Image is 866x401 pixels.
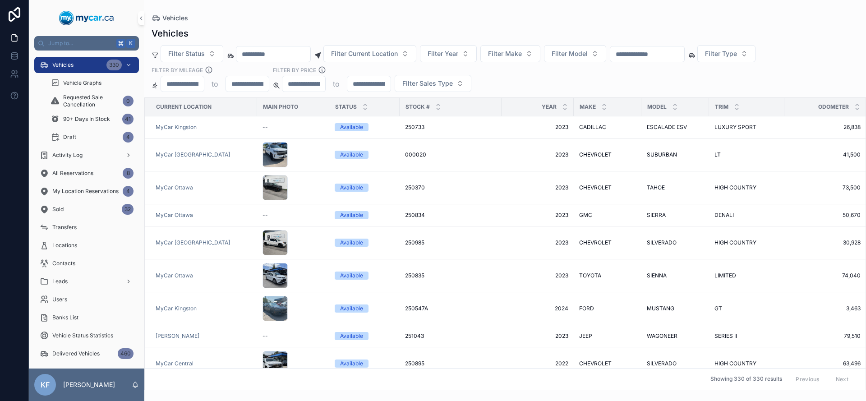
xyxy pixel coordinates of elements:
button: Select Button [323,45,416,62]
a: 250834 [405,212,496,219]
span: Stock # [405,103,430,111]
a: JEEP [579,332,636,340]
div: 41 [122,114,134,124]
a: Available [335,184,394,192]
span: Leads [52,278,68,285]
span: 2023 [507,184,568,191]
span: 250985 [405,239,424,246]
span: My Location Reservations [52,188,119,195]
a: Available [335,304,394,313]
div: 4 [123,186,134,197]
span: Sold [52,206,64,213]
div: Available [340,239,363,247]
a: MyCar Ottawa [156,212,193,219]
a: 2023 [507,151,568,158]
span: SERIES II [714,332,737,340]
button: Select Button [420,45,477,62]
span: HIGH COUNTRY [714,184,756,191]
span: Make [580,103,596,111]
a: SILVERADO [647,360,704,367]
span: 250733 [405,124,424,131]
span: 250370 [405,184,425,191]
a: 250895 [405,360,496,367]
span: 2024 [507,305,568,312]
a: MyCar [GEOGRAPHIC_DATA] [156,151,230,158]
a: MyCar Kingston [156,124,252,131]
a: MyCar Ottawa [156,272,252,279]
div: scrollable content [29,51,144,369]
span: 90+ Days In Stock [63,115,110,123]
p: to [212,78,218,89]
button: Select Button [697,45,755,62]
a: 74,040 [790,272,861,279]
div: Available [340,184,363,192]
span: Draft [63,134,76,141]
span: SIERRA [647,212,666,219]
a: MUSTANG [647,305,704,312]
a: MyCar Ottawa [156,212,252,219]
span: LT [714,151,721,158]
span: 2022 [507,360,568,367]
span: Jump to... [48,40,113,47]
div: 32 [122,204,134,215]
span: HIGH COUNTRY [714,360,756,367]
label: FILTER BY PRICE [273,66,316,74]
span: -- [263,212,268,219]
span: SILVERADO [647,360,677,367]
span: Vehicles [52,61,74,69]
a: 3,463 [790,305,861,312]
span: Delivered Vehicles [52,350,100,357]
img: App logo [59,11,114,25]
a: MyCar [GEOGRAPHIC_DATA] [156,239,252,246]
a: TAHOE [647,184,704,191]
div: Available [340,272,363,280]
span: WAGONEER [647,332,677,340]
span: Contacts [52,260,75,267]
span: Status [335,103,357,111]
a: 250547A [405,305,496,312]
div: 460 [118,348,134,359]
a: 2023 [507,239,568,246]
span: Filter Sales Type [402,79,453,88]
a: Available [335,360,394,368]
a: Draft4 [45,129,139,145]
a: Available [335,332,394,340]
a: 2023 [507,212,568,219]
a: 30,928 [790,239,861,246]
div: 4 [123,132,134,143]
div: 8 [123,168,134,179]
a: LUXURY SPORT [714,124,779,131]
span: Filter Model [552,49,588,58]
span: TOYOTA [579,272,601,279]
a: Users [34,291,139,308]
div: Available [340,360,363,368]
span: MyCar Kingston [156,124,197,131]
span: CADILLAC [579,124,606,131]
span: MyCar Ottawa [156,272,193,279]
a: GT [714,305,779,312]
span: 250835 [405,272,424,279]
span: Current Location [156,103,212,111]
a: LT [714,151,779,158]
h1: Vehicles [152,27,189,40]
a: Contacts [34,255,139,272]
a: CHEVROLET [579,151,636,158]
a: 250733 [405,124,496,131]
a: 26,838 [790,124,861,131]
span: Filter Make [488,49,522,58]
span: Filter Type [705,49,737,58]
a: 251043 [405,332,496,340]
a: Leads [34,273,139,290]
span: 73,500 [790,184,861,191]
span: MyCar Central [156,360,193,367]
span: All Reservations [52,170,93,177]
span: ESCALADE ESV [647,124,687,131]
a: 79,510 [790,332,861,340]
span: GT [714,305,722,312]
span: HIGH COUNTRY [714,239,756,246]
span: -- [263,332,268,340]
span: SILVERADO [647,239,677,246]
